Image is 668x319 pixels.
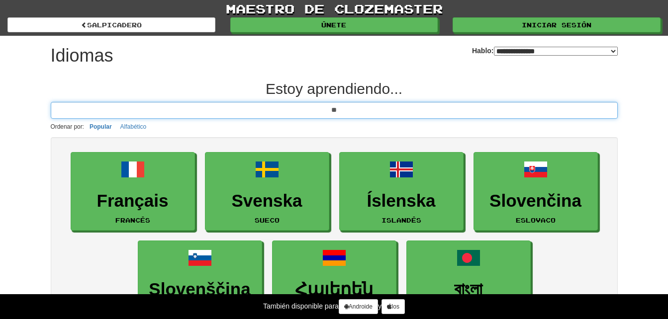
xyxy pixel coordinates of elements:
[143,280,257,299] h3: Slovenščina
[453,17,661,32] a: Iniciar sesión
[210,191,324,211] h3: Svenska
[378,302,382,310] font: y
[51,46,113,66] h1: Idiomas
[87,21,142,28] font: salpicadero
[7,17,215,32] a: salpicadero
[51,80,618,97] h2: Estoy aprendiendo...
[51,123,84,130] small: Ordenar por:
[117,121,150,132] button: Alfabético
[71,152,195,231] a: FrançaisFrancés
[472,47,494,55] font: Hablo:
[474,152,598,231] a: SlovenčinaEslovaco
[494,47,618,56] select: Hablo:
[345,191,458,211] h3: Íslenska
[278,280,391,299] h3: Հայերեն
[382,299,405,314] a: Ios
[87,121,115,132] button: Popular
[479,191,592,211] h3: Slovenčina
[339,152,464,231] a: ÍslenskaIslandés
[205,152,329,231] a: SvenskaSueco
[412,280,525,299] h3: বাংলা
[230,17,438,32] a: Únete
[382,217,421,224] small: Islandés
[391,303,399,310] font: Ios
[516,217,556,224] small: Eslovaco
[76,191,190,211] h3: Français
[263,302,339,310] font: También disponible para
[349,303,373,310] font: Androide
[255,217,280,224] small: Sueco
[115,217,150,224] small: Francés
[339,299,378,314] a: Androide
